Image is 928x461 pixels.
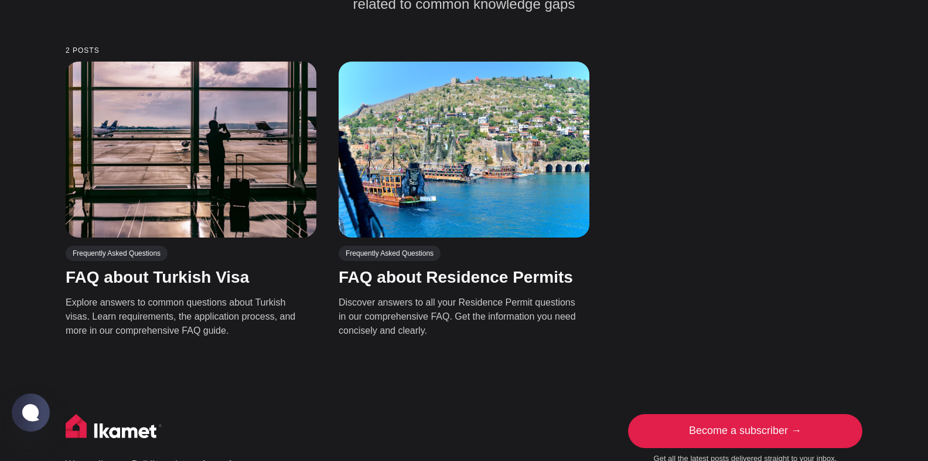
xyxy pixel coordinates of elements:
[66,296,303,338] p: Explore answers to common questions about Turkish visas. Learn requirements, the application proc...
[339,62,589,238] img: FAQ about Residence Permits
[339,269,573,287] a: FAQ about Residence Permits
[66,246,168,261] a: Frequently Asked Questions
[339,246,441,261] a: Frequently Asked Questions
[66,62,316,238] img: FAQ about Turkish Visa
[66,47,862,55] small: 2 posts
[628,414,862,448] a: Become a subscriber →
[66,269,249,287] a: FAQ about Turkish Visa
[66,414,162,443] img: Ikamet home
[339,296,576,338] p: Discover answers to all your Residence Permit questions in our comprehensive FAQ. Get the informa...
